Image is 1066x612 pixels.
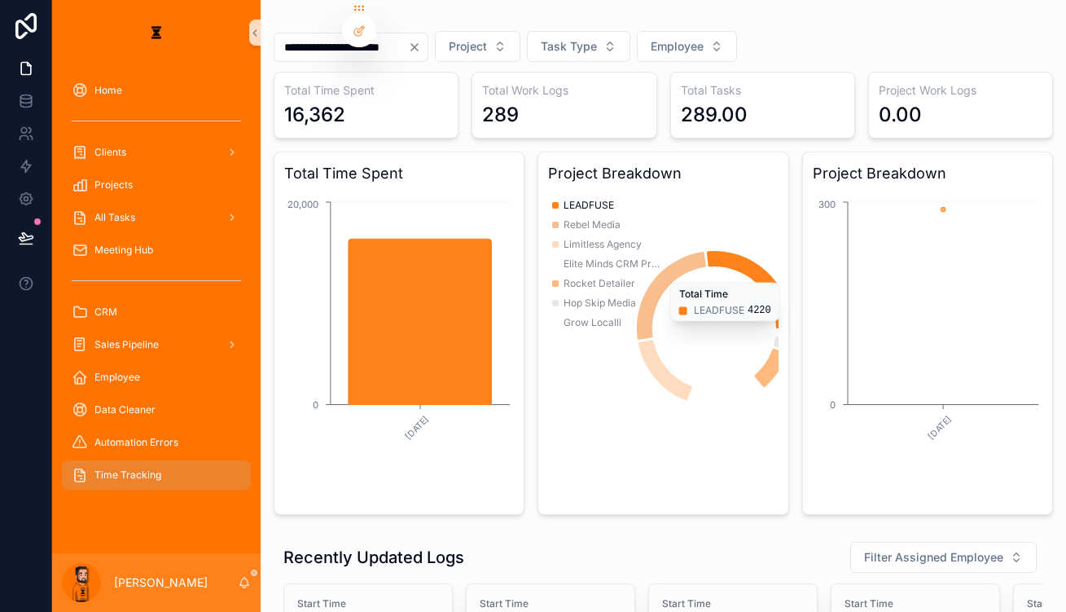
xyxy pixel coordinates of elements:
[449,38,487,55] span: Project
[94,211,135,224] span: All Tasks
[403,414,431,442] text: [DATE]
[564,297,636,310] span: Hop Skip Media
[637,31,737,62] button: Select Button
[284,162,514,185] h3: Total Time Spent
[681,82,844,99] h3: Total Tasks
[287,199,318,210] tspan: 20,000
[818,199,836,210] tspan: 300
[313,399,318,411] tspan: 0
[94,338,159,351] span: Sales Pipeline
[62,363,251,392] a: Employee
[52,65,261,509] div: scrollable content
[143,20,169,46] img: App logo
[879,102,922,128] div: 0.00
[926,414,954,442] text: [DATE]
[114,575,208,591] p: [PERSON_NAME]
[94,436,178,449] span: Automation Errors
[94,371,140,384] span: Employee
[844,597,986,610] span: Start Time
[564,258,661,271] span: Elite Minds CRM Program
[435,31,520,62] button: Select Button
[548,162,778,185] h3: Project Breakdown
[480,597,621,610] span: Start Time
[94,178,133,192] span: Projects
[62,297,251,327] a: CRM
[879,82,1042,99] h3: Project Work Logs
[541,38,597,55] span: Task Type
[564,218,621,231] span: Rebel Media
[94,146,126,159] span: Clients
[564,199,614,212] span: LEADFUSE
[864,549,1003,566] span: Filter Assigned Employee
[62,138,251,167] a: Clients
[94,244,153,257] span: Meeting Hub
[813,162,1042,185] h3: Project Breakdown
[564,316,621,329] span: Grow Localli
[482,102,519,128] div: 289
[548,192,778,504] div: chart
[94,403,156,416] span: Data Cleaner
[408,41,428,54] button: Clear
[62,236,251,265] a: Meeting Hub
[813,192,1042,504] div: chart
[62,428,251,457] a: Automation Errors
[651,38,704,55] span: Employee
[297,597,439,610] span: Start Time
[284,102,345,128] div: 16,362
[62,330,251,359] a: Sales Pipeline
[850,542,1037,573] button: Select Button
[564,277,635,290] span: Rocket Detailer
[564,238,642,251] span: Limitless Agency
[527,31,630,62] button: Select Button
[482,82,646,99] h3: Total Work Logs
[94,84,122,97] span: Home
[284,82,448,99] h3: Total Time Spent
[94,306,117,319] span: CRM
[62,203,251,232] a: All Tasks
[62,170,251,200] a: Projects
[62,395,251,425] a: Data Cleaner
[283,546,464,569] h1: Recently Updated Logs
[830,399,836,411] tspan: 0
[681,102,748,128] div: 289.00
[284,192,514,504] div: chart
[62,76,251,105] a: Home
[662,597,804,610] span: Start Time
